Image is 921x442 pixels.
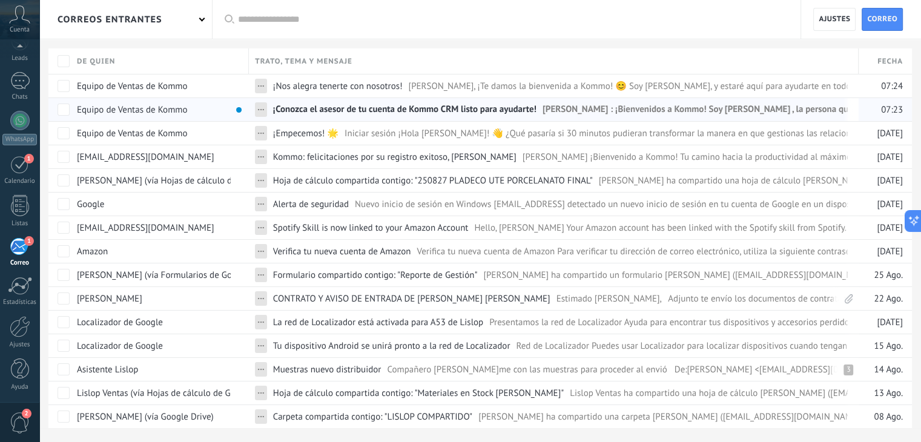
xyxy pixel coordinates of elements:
[257,385,264,397] span: ...
[77,269,231,280] span: Saul Mora (vía Formularios de Google)
[2,383,38,391] div: Ayuda
[273,405,848,428] a: Carpeta compartida contigo: "LISLOP COMPARTIDO"[PERSON_NAME] ha compartido una carpeta [PERSON_NA...
[2,177,38,185] div: Calendario
[2,341,38,349] div: Ajustes
[273,311,848,334] a: La red de Localizador está activada para A53 de LislopPresentamos la red de Localizador Ayuda par...
[257,291,264,302] span: ...
[874,293,903,305] span: 22 Ago.
[257,338,264,349] span: ...
[273,340,510,351] span: Tu dispositivo Android se unirá pronto a la red de Localizador
[273,381,848,404] a: Hoja de cálculo compartida contigo: "Materiales en Stock [PERSON_NAME]"Lislop Ventas ha compartid...
[273,364,381,375] span: Muestras nuevo distribuidor
[273,74,848,97] a: ¡Nos alegra tenerte con nosotros![PERSON_NAME], ¡Te damos la bienvenida a Kommo! 😊 Soy [PERSON_NA...
[257,149,264,160] span: ...
[77,411,214,422] span: Arturo N. (vía Google Drive)
[273,216,848,239] a: Spotify Skill is now linked to your Amazon AccountHello, [PERSON_NAME] Your Amazon account has be...
[257,102,264,113] span: ...
[273,175,593,186] span: Hoja de cálculo compartida contigo: "250827 PLADECO UTE PORCELANATO FINAL"
[273,81,403,91] span: ¡Nos alegra tenerte con nosotros!
[273,269,478,280] span: Formulario compartido contigo: "Reporte de Gestión"
[874,340,903,352] span: 15 Ago.
[77,246,108,257] span: Amazon
[77,81,188,91] span: Equipo de Ventas de Kommo
[77,151,214,162] span: support@kommo.com
[22,409,31,418] span: 2
[77,56,115,67] span: De quien
[273,128,338,139] span: ¡Empecemos! 🌟
[273,240,848,263] a: Verifica tu nueva cuenta de AmazonVerifica tu nueva cuenta de Amazon Para verificar tu dirección ...
[867,8,897,30] span: Correo
[2,134,37,145] div: WhatsApp
[881,104,903,116] span: 07:23
[2,299,38,306] div: Estadísticas
[877,151,903,163] span: [DATE]
[2,54,38,62] div: Leads
[813,8,856,31] a: Ajustes
[77,128,188,139] span: Equipo de Ventas de Kommo
[273,293,550,304] span: CONTRATO Y AVISO DE ENTRADA DE MORA GARZON SAUL ALEJANDRO
[257,78,264,90] span: ...
[273,104,536,121] span: ¡Conozca el asesor de tu cuenta de Kommo CRM listo para ayudarte!
[257,267,264,279] span: ...
[77,340,163,351] span: Localizador de Google
[77,104,188,115] span: Equipo de Ventas de Kommo
[273,317,483,328] span: La red de Localizador está activada para A53 de Lislop
[877,317,903,328] span: [DATE]
[273,388,564,398] span: Hoja de cálculo compartida contigo: "Materiales en Stock Ibarra"
[273,98,848,121] a: ¡Conozca el asesor de tu cuenta de Kommo CRM listo para ayudarte![PERSON_NAME] : ¡Bienvenidos a K...
[273,411,472,422] span: Carpeta compartida contigo: "LISLOP COMPARTIDO"
[77,175,231,186] span: Adriana Medina (vía Hojas de cálculo de Google)
[2,259,38,267] div: Correo
[874,269,903,281] span: 25 Ago.
[77,293,142,304] span: Arturo Lislop
[24,236,34,246] span: 1
[273,199,349,209] span: Alerta de seguridad
[877,56,903,67] span: Fecha
[2,93,38,101] div: Chats
[273,193,848,216] a: Alerta de seguridadNuevo inicio de sesión en Windows [EMAIL_ADDRESS] detectado un nuevo inicio de...
[877,199,903,210] span: [DATE]
[273,263,848,286] a: Formulario compartido contigo: "Reporte de Gestión"[PERSON_NAME] ha compartido un formulario [PER...
[819,8,850,30] span: Ajustes
[874,411,903,423] span: 08 Ago.
[273,222,469,233] span: Spotify Skill is now linked to your Amazon Account
[273,145,848,168] a: Kommo: felicitaciones por su registro exitoso, [PERSON_NAME][PERSON_NAME] ¡Bienvenido a Kommo! Tu...
[77,364,138,375] span: Asistente Lislop
[257,220,264,231] span: ...
[874,364,903,375] span: 14 Ago.
[77,222,214,233] span: no-reply@amazon.com
[862,8,903,31] a: Correo
[877,175,903,186] span: [DATE]
[257,173,264,184] span: ...
[273,246,411,257] span: Verifica tu nueva cuenta de Amazon
[874,388,903,399] span: 13 Ago.
[24,154,34,163] span: 1
[77,388,231,398] span: Lislop Ventas (vía Hojas de cálculo de Google)
[10,26,30,34] span: Cuenta
[273,334,848,357] a: Tu dispositivo Android se unirá pronto a la red de LocalizadorRed de Localizador Puedes usar Loca...
[255,56,352,67] span: Trato, tema y mensaje
[273,287,848,310] a: CONTRATO Y AVISO DE ENTRADA DE [PERSON_NAME] [PERSON_NAME]Estimado [PERSON_NAME], Adjunto te enví...
[257,409,264,420] span: ...
[273,151,517,162] span: Kommo: felicitaciones por su registro exitoso, Saul Mora
[77,199,104,209] span: Google
[273,358,848,381] a: Muestras nuevo distribuidorCompañero [PERSON_NAME]me con las muestras para proceder al envió De:[...
[257,361,264,373] span: ...
[881,81,903,92] span: 07:24
[257,243,264,255] span: ...
[877,246,903,257] span: [DATE]
[257,125,264,137] span: ...
[77,317,163,328] span: Localizador de Google
[257,314,264,326] span: ...
[877,128,903,139] span: [DATE]
[2,220,38,228] div: Listas
[273,122,848,145] a: ¡Empecemos! 🌟Iniciar sesión ¡Hola [PERSON_NAME]! 👋 ¿Qué pasaría si 30 minutos pudieran transforma...
[257,196,264,208] span: ...
[273,169,848,192] a: Hoja de cálculo compartida contigo: "250827 PLADECO UTE PORCELANATO FINAL"[PERSON_NAME] ha compar...
[843,364,853,375] div: 3
[877,222,903,234] span: [DATE]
